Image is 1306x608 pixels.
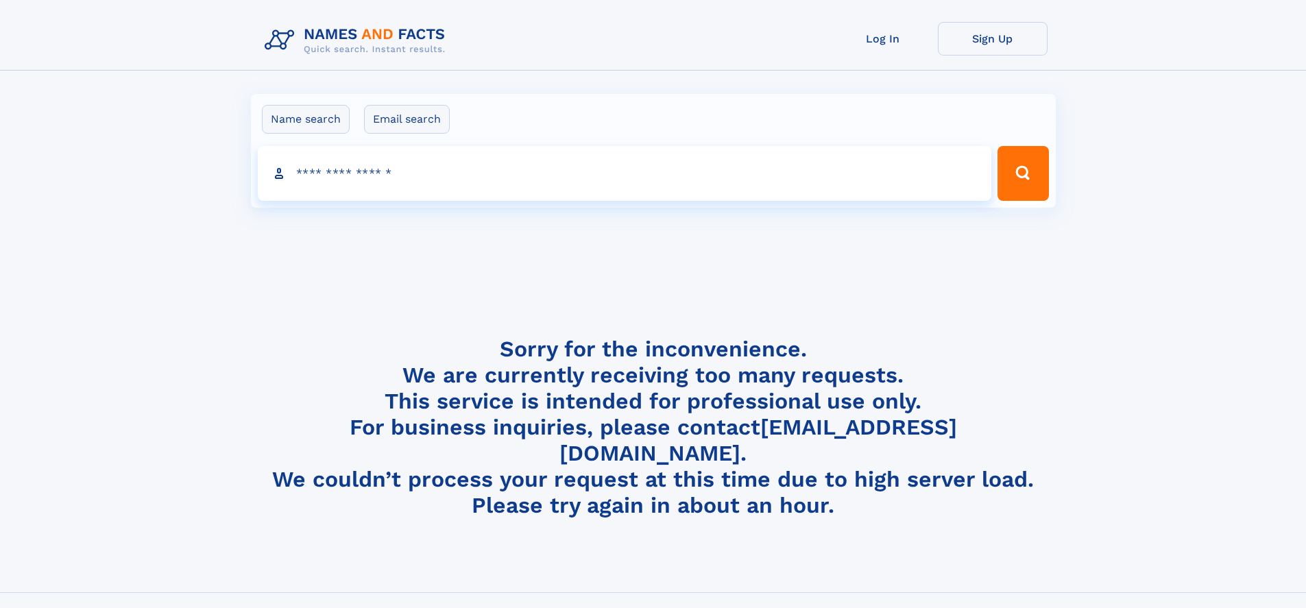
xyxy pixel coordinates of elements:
[828,22,938,56] a: Log In
[262,105,350,134] label: Name search
[938,22,1048,56] a: Sign Up
[258,146,992,201] input: search input
[259,22,457,59] img: Logo Names and Facts
[364,105,450,134] label: Email search
[559,414,957,466] a: [EMAIL_ADDRESS][DOMAIN_NAME]
[997,146,1048,201] button: Search Button
[259,336,1048,519] h4: Sorry for the inconvenience. We are currently receiving too many requests. This service is intend...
